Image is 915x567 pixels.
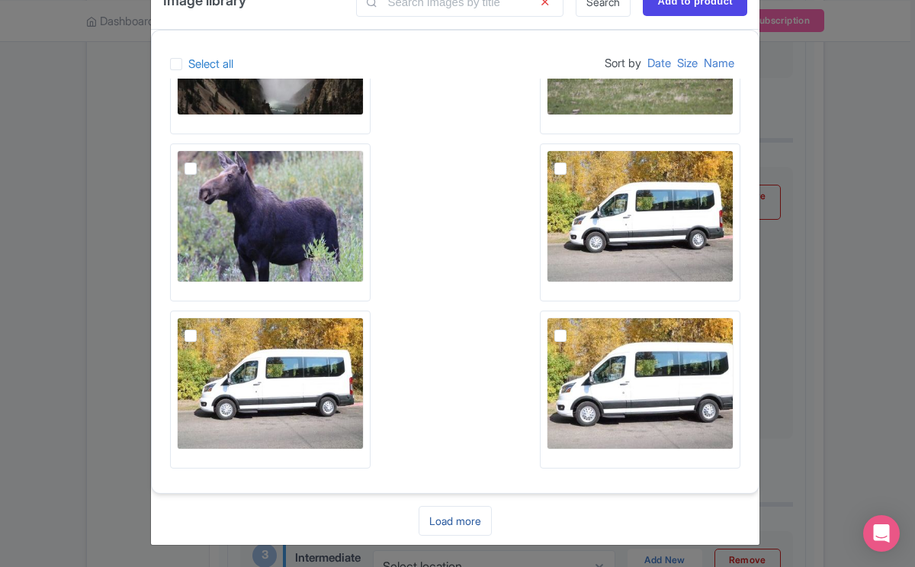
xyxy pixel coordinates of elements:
[863,515,900,552] div: Open Intercom Messenger
[605,49,641,79] span: Sort by
[647,49,671,79] a: Date
[419,506,492,536] a: Load more
[547,150,734,282] img: oeockcxk4ny1wkzscz8d.jpg
[188,56,233,73] label: Select all
[547,317,734,449] img: vh2mbhbjx0jpd7sqk5qu.jpg
[704,49,734,79] a: Name
[177,317,364,449] img: vdvwwvg3j9txjzigkhon.jpg
[677,49,698,79] a: Size
[177,150,364,282] img: wo3qpzmhzfu4adi2t7jl.jpg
